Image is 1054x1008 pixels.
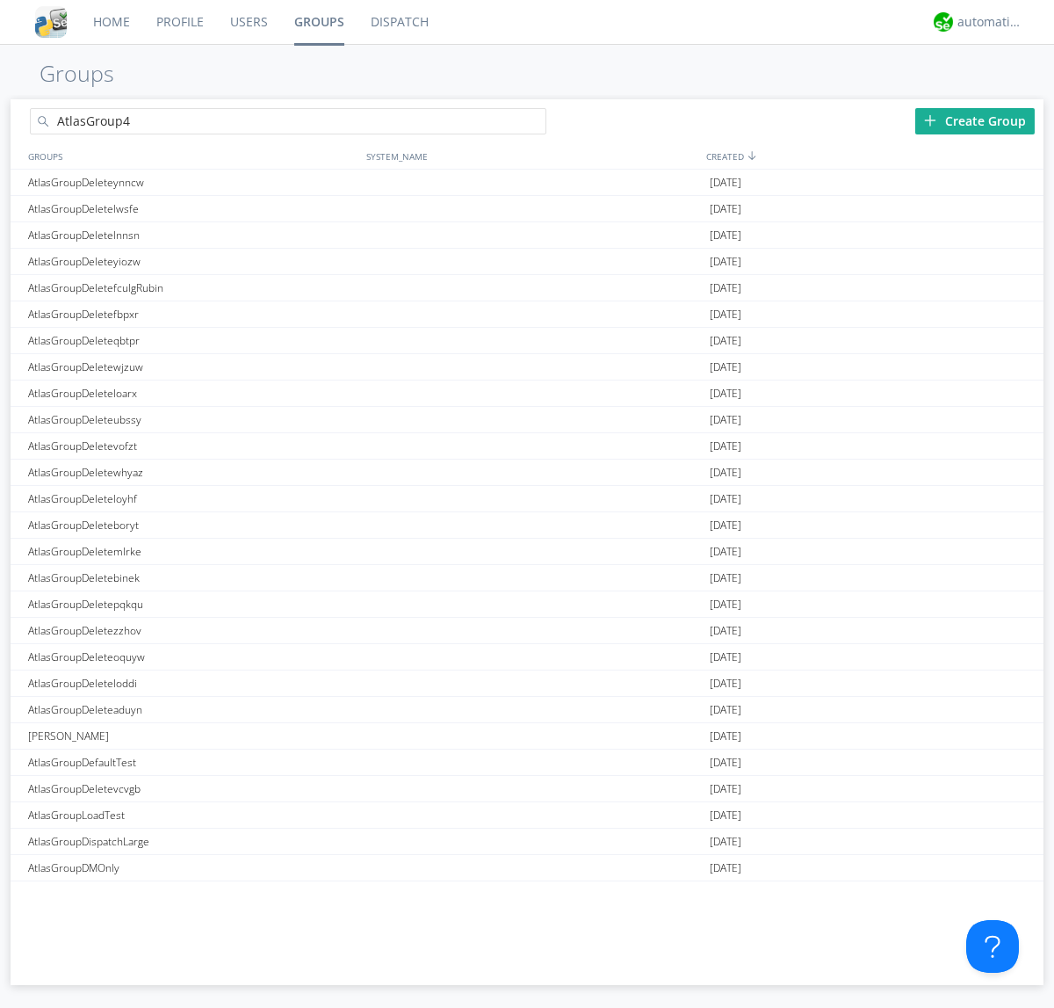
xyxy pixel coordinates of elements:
span: [DATE] [710,170,741,196]
a: AtlasGroupDeleteynncw[DATE] [11,170,1043,196]
span: [DATE] [710,512,741,539]
a: AtlasGroupDeleteubssy[DATE] [11,407,1043,433]
span: [DATE] [710,486,741,512]
div: [PERSON_NAME] [24,723,362,749]
a: AtlasGroupDeletevofzt[DATE] [11,433,1043,460]
div: automation+atlas [957,13,1023,31]
a: AtlasGroupDeletefculgRubin[DATE] [11,275,1043,301]
div: AtlasGroupDMOnly [24,855,362,881]
img: cddb5a64eb264b2086981ab96f4c1ba7 [35,6,67,38]
div: AtlasGroupDeletewjzuw [24,354,362,380]
a: AtlasGroupDeletezzhov[DATE] [11,618,1043,644]
span: [DATE] [710,644,741,671]
a: AtlasGroupDeletelwsfe[DATE] [11,196,1043,222]
div: Create Group [915,108,1035,134]
a: AtlasGroupDeleteqbtpr[DATE] [11,328,1043,354]
a: AtlasGroupDeletewhyaz[DATE] [11,460,1043,486]
div: AtlasGroupDeleteubssy [24,407,362,432]
a: AtlasGroupDeletewjzuw[DATE] [11,354,1043,381]
div: AtlasGroupDeleteaduyn [24,697,362,722]
a: AtlasGroupDeleteloarx[DATE] [11,381,1043,407]
span: [DATE] [710,407,741,433]
div: AtlasGroupDeletewhyaz [24,460,362,485]
div: CREATED [702,143,1043,169]
div: AtlasGroupDeleteqbtpr [24,328,362,353]
div: AtlasGroupDeletelwsfe [24,196,362,221]
span: [DATE] [710,539,741,565]
div: AtlasGroupDeletemlrke [24,539,362,564]
div: AtlasGroupDeletevcvgb [24,776,362,801]
div: AtlasGroupDeletefbpxr [24,301,362,327]
span: [DATE] [710,618,741,644]
div: AtlasGroupDeleteyiozw [24,249,362,274]
input: Search groups [30,108,546,134]
a: AtlasGroupDeletepqkqu[DATE] [11,591,1043,618]
a: AtlasGroupLoadTest[DATE] [11,802,1043,829]
div: AtlasGroupDeletepqkqu [24,591,362,617]
img: plus.svg [924,114,936,127]
span: [DATE] [710,275,741,301]
span: [DATE] [710,354,741,381]
span: [DATE] [710,381,741,407]
span: [DATE] [710,249,741,275]
div: AtlasGroupDeleteloddi [24,671,362,696]
span: [DATE] [710,328,741,354]
span: [DATE] [710,301,741,328]
a: AtlasGroupDeleteyiozw[DATE] [11,249,1043,275]
div: AtlasGroupDeletelnnsn [24,222,362,248]
div: AtlasGroupDefaultTest [24,750,362,775]
a: AtlasGroupDeletebinek[DATE] [11,565,1043,591]
div: AtlasGroupLoadTest [24,802,362,828]
img: d2d01cd9b4174d08988066c6d424eccd [934,12,953,32]
div: AtlasGroupDeleteboryt [24,512,362,538]
span: [DATE] [710,433,741,460]
a: AtlasGroupDeleteboryt[DATE] [11,512,1043,539]
span: [DATE] [710,855,741,881]
span: [DATE] [710,829,741,855]
span: [DATE] [710,776,741,802]
div: AtlasGroupDeleteoquyw [24,644,362,670]
span: [DATE] [710,723,741,750]
a: [PERSON_NAME][DATE] [11,723,1043,750]
div: GROUPS [24,143,357,169]
a: AtlasGroupDeletefbpxr[DATE] [11,301,1043,328]
a: AtlasGroupMessageArchive[DATE] [11,881,1043,908]
span: [DATE] [710,697,741,723]
span: [DATE] [710,565,741,591]
span: [DATE] [710,881,741,908]
a: AtlasGroupDispatchLarge[DATE] [11,829,1043,855]
span: [DATE] [710,196,741,222]
div: AtlasGroupDeletebinek [24,565,362,591]
a: AtlasGroupDefaultTest[DATE] [11,750,1043,776]
div: AtlasGroupDeletefculgRubin [24,275,362,301]
a: AtlasGroupDeleteloddi[DATE] [11,671,1043,697]
div: AtlasGroupMessageArchive [24,881,362,907]
a: AtlasGroupDeletevcvgb[DATE] [11,776,1043,802]
div: AtlasGroupDeletezzhov [24,618,362,643]
a: AtlasGroupDeleteloyhf[DATE] [11,486,1043,512]
iframe: Toggle Customer Support [966,920,1019,973]
a: AtlasGroupDMOnly[DATE] [11,855,1043,881]
span: [DATE] [710,671,741,697]
div: SYSTEM_NAME [362,143,702,169]
div: AtlasGroupDeletevofzt [24,433,362,459]
a: AtlasGroupDeletemlrke[DATE] [11,539,1043,565]
a: AtlasGroupDeleteoquyw[DATE] [11,644,1043,671]
span: [DATE] [710,222,741,249]
div: AtlasGroupDispatchLarge [24,829,362,854]
div: AtlasGroupDeleteynncw [24,170,362,195]
span: [DATE] [710,460,741,486]
div: AtlasGroupDeleteloarx [24,381,362,406]
span: [DATE] [710,750,741,776]
span: [DATE] [710,591,741,618]
a: AtlasGroupDeleteaduyn[DATE] [11,697,1043,723]
div: AtlasGroupDeleteloyhf [24,486,362,511]
span: [DATE] [710,802,741,829]
a: AtlasGroupDeletelnnsn[DATE] [11,222,1043,249]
